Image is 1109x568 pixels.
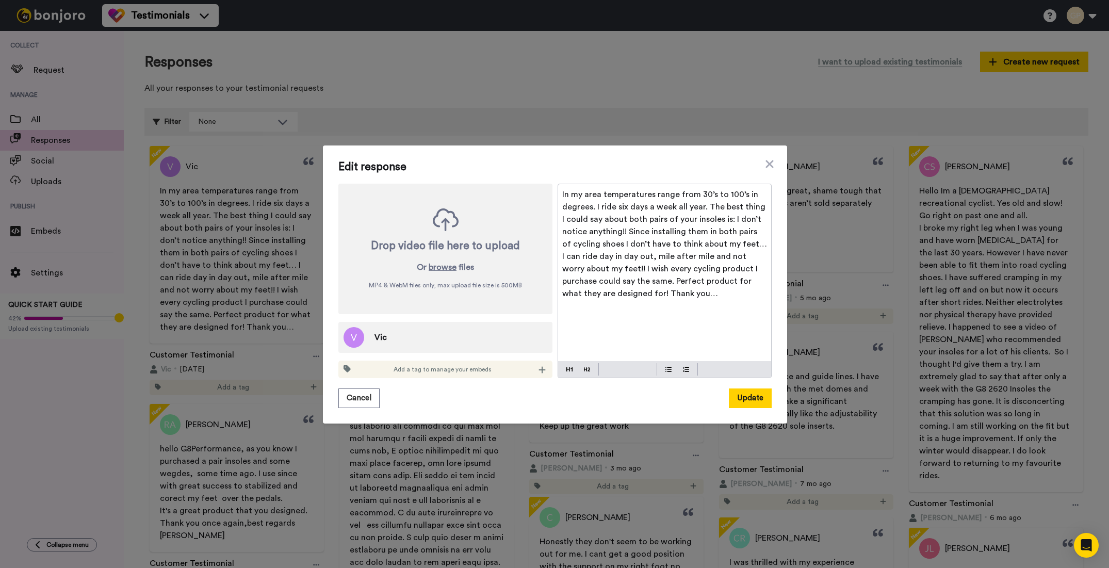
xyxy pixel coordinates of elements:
div: Open Intercom Messenger [1074,533,1099,558]
span: Vic [374,331,387,344]
span: Add a tag to manage your embeds [394,365,492,374]
button: browse [429,261,456,273]
span: Edit response [338,161,772,173]
button: Cancel [338,388,380,408]
div: Drop video file here to upload [371,239,520,253]
img: clear-format.svg [706,366,712,372]
img: underline-mark.svg [642,366,648,372]
p: Or files [417,261,474,273]
img: bulleted-block.svg [665,365,672,374]
img: bold-mark.svg [608,366,613,372]
img: numbered-block.svg [683,365,689,374]
img: v.png [344,327,364,348]
img: heading-two-block.svg [584,365,590,374]
button: Update [729,388,772,408]
img: italic-mark.svg [626,366,630,372]
img: heading-one-block.svg [566,365,573,374]
span: In my area temperatures range from 30’s to 100’s in degrees. I ride six days a week all year. The... [562,190,769,298]
span: MP4 & WebM files only, max upload file size is 500 MB [369,281,522,289]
